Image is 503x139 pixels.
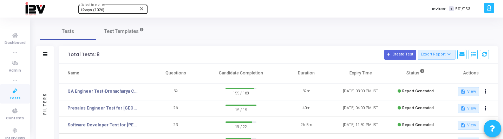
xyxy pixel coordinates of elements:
a: QA Engineer Test-Dronacharya College of Engineering 2026 [67,88,138,94]
span: Report Generated [402,89,434,93]
td: 59 [149,83,203,100]
td: 2h 5m [279,117,334,134]
div: Total Tests: 8 [68,52,99,58]
span: Tests [9,95,20,101]
span: Test Templates [104,28,139,35]
th: Name [59,64,149,83]
button: View [458,87,479,96]
td: [DATE] 04:00 PM IST [333,100,388,117]
span: Report Generated [402,123,434,127]
a: Software Developer Test for [PERSON_NAME] [67,122,138,128]
td: 26 [149,100,203,117]
td: 40m [279,100,334,117]
span: Report Generated [402,106,434,110]
td: [DATE] 03:00 PM IST [333,83,388,100]
span: Tests [62,28,74,35]
mat-icon: Clear [139,6,145,12]
span: Contests [6,115,24,121]
mat-icon: description [460,123,465,128]
a: Presales Engineer Test for [GEOGRAPHIC_DATA] [67,105,138,111]
mat-icon: description [460,106,465,111]
td: 59m [279,83,334,100]
td: 23 [149,117,203,134]
span: i2vsys (1026) [81,8,104,12]
span: Admin [9,68,21,74]
span: 15 / 15 [226,106,257,113]
img: logo [25,2,45,16]
th: Status [388,64,443,83]
td: [DATE] 11:59 PM IST [333,117,388,134]
label: Invites: [432,6,446,12]
button: Create Test [384,50,416,60]
th: Duration [279,64,334,83]
span: 155 / 168 [226,89,257,96]
button: Export Report [418,50,456,60]
button: View [458,104,479,113]
span: T [449,6,453,12]
span: Dashboard [5,40,26,46]
th: Candidate Completion [203,64,279,83]
span: 591/1153 [455,6,470,12]
mat-icon: description [460,89,465,94]
th: Actions [443,64,498,83]
th: Expiry Time [333,64,388,83]
th: Questions [149,64,203,83]
span: 19 / 22 [226,123,257,130]
button: View [458,121,479,130]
